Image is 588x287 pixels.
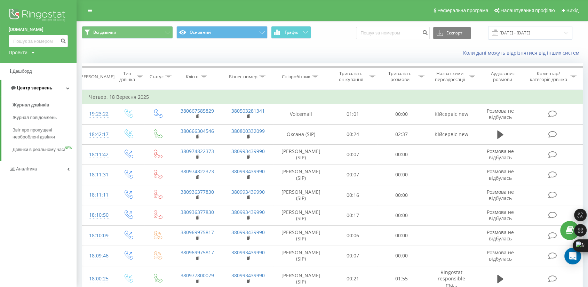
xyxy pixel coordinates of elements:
div: 18:10:09 [89,229,106,242]
span: Розмова не відбулась [487,168,514,181]
input: Пошук за номером [356,27,430,39]
a: 380993439990 [231,148,265,154]
div: 18:09:46 [89,249,106,263]
div: 18:42:17 [89,128,106,141]
td: 00:00 [377,225,426,246]
div: Коментар/категорія дзвінка [528,71,569,82]
td: 00:06 [328,225,377,246]
span: Журнал дзвінків [13,102,49,109]
div: Тип дзвінка [119,71,135,82]
div: Клієнт [186,74,199,80]
td: [PERSON_NAME] (SIP) [273,205,328,225]
a: 380936377830 [181,189,214,195]
button: Графік [271,26,311,39]
span: Розмова не відбулась [487,209,514,222]
td: Оксана (SIP) [273,124,328,144]
div: Співробітник [282,74,310,80]
div: 18:10:50 [89,208,106,222]
a: 380974822373 [181,168,214,175]
div: 19:23:22 [89,107,106,121]
span: Розмова не відбулась [487,229,514,242]
span: Налаштування профілю [500,8,555,13]
div: Open Intercom Messenger [564,248,581,264]
td: 00:00 [377,205,426,225]
div: Тривалість розмови [383,71,416,82]
td: 00:00 [377,165,426,185]
a: 380993439990 [231,168,265,175]
div: 18:11:11 [89,188,106,202]
td: Кійсервіс new [426,104,477,124]
button: Експорт [433,27,471,39]
td: 00:24 [328,124,377,144]
div: 18:11:31 [89,168,106,182]
span: Розмова не відбулась [487,107,514,120]
a: 380993439990 [231,272,265,279]
td: 00:16 [328,185,377,205]
td: 02:37 [377,124,426,144]
a: [DOMAIN_NAME] [9,26,68,33]
a: 380993439990 [231,249,265,256]
span: Реферальна програма [437,8,488,13]
div: Аудіозапис розмови [483,71,522,82]
span: Розмова не відбулась [487,148,514,161]
a: 380974822373 [181,148,214,154]
a: 380666304546 [181,128,214,134]
button: Основний [176,26,268,39]
div: Назва схеми переадресації [432,71,467,82]
a: Журнал повідомлень [13,111,77,124]
img: Ringostat logo [9,7,68,24]
input: Пошук за номером [9,35,68,47]
td: [PERSON_NAME] (SIP) [273,185,328,205]
a: Звіт про пропущені необроблені дзвінки [13,124,77,143]
div: Проекти [9,49,27,56]
td: [PERSON_NAME] (SIP) [273,144,328,165]
td: 00:17 [328,205,377,225]
a: 380993439990 [231,229,265,236]
span: Вихід [566,8,579,13]
a: 380969975817 [181,249,214,256]
a: 380800332099 [231,128,265,134]
span: Центр звернень [17,85,52,90]
a: Коли дані можуть відрізнятися вiд інших систем [463,49,583,56]
td: [PERSON_NAME] (SIP) [273,246,328,266]
div: Бізнес номер [229,74,257,80]
a: Центр звернень [1,80,77,96]
span: Дашборд [13,69,32,74]
td: 01:01 [328,104,377,124]
span: Журнал повідомлень [13,114,57,121]
div: 18:11:42 [89,148,106,161]
td: 00:07 [328,246,377,266]
td: Четвер, 18 Вересня 2025 [82,90,583,104]
a: 380503281341 [231,107,265,114]
span: Аналiтика [16,166,37,172]
td: Кійсервіс new [426,124,477,144]
td: Voicemail [273,104,328,124]
span: Дзвінки в реальному часі [13,146,65,153]
td: 00:07 [328,144,377,165]
td: 00:00 [377,144,426,165]
span: Розмова не відбулась [487,189,514,201]
div: [PERSON_NAME] [79,74,114,80]
td: 00:00 [377,104,426,124]
td: 00:00 [377,185,426,205]
a: 380993439990 [231,189,265,195]
td: 00:07 [328,165,377,185]
span: Звіт про пропущені необроблені дзвінки [13,127,73,141]
span: Всі дзвінки [93,30,116,35]
td: 00:00 [377,246,426,266]
a: Журнал дзвінків [13,99,77,111]
a: 380969975817 [181,229,214,236]
a: 380936377830 [181,209,214,215]
a: 380993439990 [231,209,265,215]
a: Дзвінки в реальному часіNEW [13,143,77,156]
div: Статус [150,74,164,80]
a: 380977800079 [181,272,214,279]
button: Всі дзвінки [82,26,173,39]
span: Графік [285,30,298,35]
div: Тривалість очікування [335,71,368,82]
td: [PERSON_NAME] (SIP) [273,225,328,246]
a: 380667585829 [181,107,214,114]
div: 18:00:25 [89,272,106,286]
span: Розмова не відбулась [487,249,514,262]
td: [PERSON_NAME] (SIP) [273,165,328,185]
